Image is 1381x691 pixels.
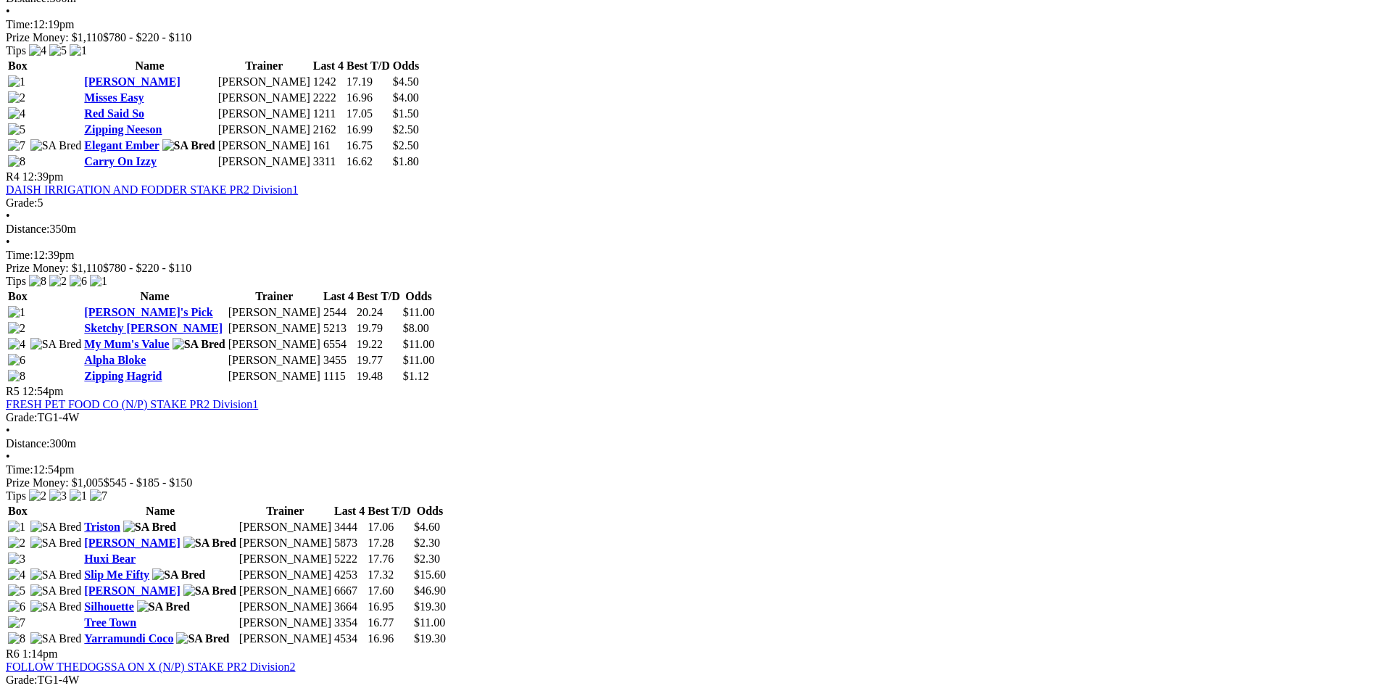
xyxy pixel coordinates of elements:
span: $4.50 [393,75,419,88]
img: 2 [8,322,25,335]
img: 4 [8,338,25,351]
img: 5 [49,44,67,57]
a: [PERSON_NAME]'s Pick [84,306,212,318]
img: 1 [70,44,87,57]
td: [PERSON_NAME] [228,321,321,336]
img: 3 [49,489,67,502]
img: 1 [8,75,25,88]
img: 8 [8,370,25,383]
td: [PERSON_NAME] [239,520,332,534]
img: 4 [29,44,46,57]
span: Distance: [6,437,49,450]
img: 7 [8,616,25,629]
span: $11.00 [403,306,434,318]
span: $4.00 [393,91,419,104]
span: Grade: [6,196,38,209]
span: • [6,210,10,222]
span: $15.60 [414,568,446,581]
span: $19.30 [414,632,446,645]
td: 161 [312,138,344,153]
img: 4 [8,107,25,120]
div: TG1-4W [6,674,1375,687]
td: 17.05 [346,107,391,121]
img: 1 [90,275,107,288]
td: 16.77 [367,616,412,630]
img: 3 [8,553,25,566]
span: $19.30 [414,600,446,613]
span: $2.50 [393,123,419,136]
span: $1.50 [393,107,419,120]
div: Prize Money: $1,110 [6,262,1375,275]
a: FOLLOW THEDOGSSA ON X (N/P) STAKE PR2 Division2 [6,661,296,673]
span: $2.30 [414,553,440,565]
td: 3354 [333,616,365,630]
td: 1115 [323,369,354,384]
img: 2 [8,91,25,104]
th: Odds [392,59,420,73]
td: [PERSON_NAME] [228,337,321,352]
a: Zipping Neeson [84,123,162,136]
a: Yarramundi Coco [84,632,173,645]
td: [PERSON_NAME] [239,568,332,582]
a: My Mum's Value [84,338,169,350]
td: [PERSON_NAME] [228,369,321,384]
img: 6 [8,354,25,367]
th: Trainer [228,289,321,304]
span: R6 [6,647,20,660]
img: 8 [8,155,25,168]
span: Tips [6,44,26,57]
img: 6 [70,275,87,288]
img: SA Bred [30,521,82,534]
td: [PERSON_NAME] [239,632,332,646]
span: Box [8,505,28,517]
img: SA Bred [123,521,176,534]
a: Tree Town [84,616,136,629]
img: 1 [8,521,25,534]
img: SA Bred [30,600,82,613]
td: 16.99 [346,123,391,137]
img: SA Bred [30,632,82,645]
td: [PERSON_NAME] [217,154,311,169]
a: Huxi Bear [84,553,136,565]
img: 7 [8,139,25,152]
img: 6 [8,600,25,613]
span: Grade: [6,674,38,686]
td: [PERSON_NAME] [217,123,311,137]
td: 16.62 [346,154,391,169]
th: Trainer [239,504,332,518]
img: 5 [8,584,25,597]
td: 6554 [323,337,354,352]
span: Distance: [6,223,49,235]
td: 16.96 [367,632,412,646]
img: SA Bred [162,139,215,152]
span: R4 [6,170,20,183]
img: SA Bred [173,338,225,351]
th: Last 4 [333,504,365,518]
td: 19.22 [356,337,401,352]
th: Name [83,289,225,304]
span: • [6,5,10,17]
span: $4.60 [414,521,440,533]
td: 20.24 [356,305,401,320]
td: [PERSON_NAME] [217,138,311,153]
a: [PERSON_NAME] [84,584,180,597]
span: Time: [6,463,33,476]
th: Odds [413,504,447,518]
img: SA Bred [152,568,205,582]
img: SA Bred [30,568,82,582]
span: Box [8,290,28,302]
div: 12:19pm [6,18,1375,31]
img: 2 [29,489,46,502]
span: $11.00 [403,338,434,350]
span: $2.50 [393,139,419,152]
span: Tips [6,275,26,287]
img: 5 [8,123,25,136]
td: 17.06 [367,520,412,534]
span: 12:39pm [22,170,64,183]
th: Last 4 [312,59,344,73]
span: • [6,236,10,248]
span: $46.90 [414,584,446,597]
td: [PERSON_NAME] [217,107,311,121]
a: DAISH IRRIGATION AND FODDER STAKE PR2 Division1 [6,183,298,196]
div: TG1-4W [6,411,1375,424]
